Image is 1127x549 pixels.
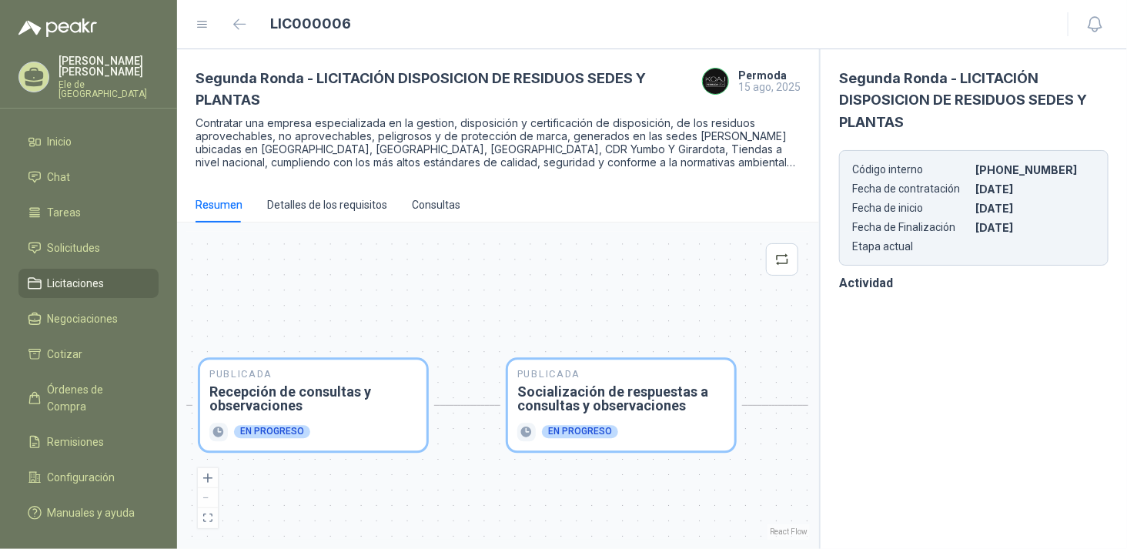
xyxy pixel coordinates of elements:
[48,504,135,521] span: Manuales y ayuda
[412,196,460,213] div: Consultas
[48,469,115,486] span: Configuración
[48,310,119,327] span: Negociaciones
[517,385,725,413] h3: Socialización de respuestas a consultas y observaciones
[975,182,1095,196] p: [DATE]
[48,346,83,363] span: Cotizar
[770,527,808,536] a: React Flow attribution
[703,69,728,94] img: Company Logo
[18,427,159,457] a: Remisiones
[18,304,159,333] a: Negociaciones
[975,221,1095,234] p: [DATE]
[48,133,72,150] span: Inicio
[48,204,82,221] span: Tareas
[48,239,101,256] span: Solicitudes
[18,375,159,421] a: Órdenes de Compra
[196,116,801,169] p: Contratar una empresa especializada en la gestion, disposición y certificación de disposición, de...
[975,163,1095,176] p: [PHONE_NUMBER]
[198,508,218,528] button: fit view
[839,68,1109,133] h3: Segunda Ronda - LICITACIÓN DISPOSICION DE RESIDUOS SEDES Y PLANTAS
[198,468,218,528] div: React Flow controls
[18,498,159,527] a: Manuales y ayuda
[18,340,159,369] a: Cotizar
[18,463,159,492] a: Configuración
[209,369,417,379] p: Publicada
[18,269,159,298] a: Licitaciones
[48,434,105,450] span: Remisiones
[839,273,1109,293] h3: Actividad
[18,233,159,263] a: Solicitudes
[975,202,1095,215] p: [DATE]
[59,80,159,99] p: Ele de [GEOGRAPHIC_DATA]
[267,196,387,213] div: Detalles de los requisitos
[852,240,972,253] p: Etapa actual
[517,369,725,379] p: Publicada
[48,275,105,292] span: Licitaciones
[852,182,972,196] p: Fecha de contratación
[198,488,218,508] button: zoom out
[48,169,71,186] span: Chat
[852,202,972,215] p: Fecha de inicio
[542,426,618,439] div: En progreso
[18,162,159,192] a: Chat
[209,385,417,413] h3: Recepción de consultas y observaciones
[18,198,159,227] a: Tareas
[198,468,218,488] button: zoom in
[508,360,734,450] div: PublicadaSocialización de respuestas a consultas y observacionesEn progreso
[59,55,159,77] p: [PERSON_NAME] [PERSON_NAME]
[200,360,426,450] div: PublicadaRecepción de consultas y observacionesEn progreso
[738,81,801,93] p: 15 ago, 2025
[48,381,144,415] span: Órdenes de Compra
[18,18,97,37] img: Logo peakr
[852,221,972,234] p: Fecha de Finalización
[852,163,972,176] p: Código interno
[196,196,242,213] div: Resumen
[271,13,352,35] h1: LIC000006
[234,426,310,439] div: En progreso
[18,127,159,156] a: Inicio
[196,68,702,112] h3: Segunda Ronda - LICITACIÓN DISPOSICION DE RESIDUOS SEDES Y PLANTAS
[766,243,798,276] button: retweet
[738,70,801,81] h4: Permoda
